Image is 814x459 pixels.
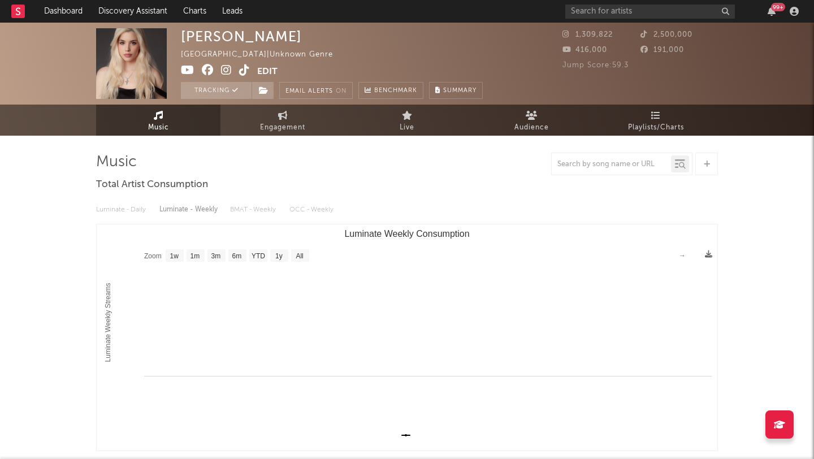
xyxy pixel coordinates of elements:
[220,105,345,136] a: Engagement
[252,252,265,260] text: YTD
[358,82,423,99] a: Benchmark
[344,229,469,239] text: Luminate Weekly Consumption
[562,31,613,38] span: 1,309,822
[771,3,785,11] div: 99 +
[768,7,776,16] button: 99+
[211,252,221,260] text: 3m
[96,105,220,136] a: Music
[562,46,607,54] span: 416,000
[148,121,169,135] span: Music
[181,28,302,45] div: [PERSON_NAME]
[279,82,353,99] button: Email AlertsOn
[190,252,200,260] text: 1m
[374,84,417,98] span: Benchmark
[260,121,305,135] span: Engagement
[257,64,278,79] button: Edit
[552,160,671,169] input: Search by song name or URL
[443,88,477,94] span: Summary
[514,121,549,135] span: Audience
[104,283,112,362] text: Luminate Weekly Streams
[345,105,469,136] a: Live
[232,252,242,260] text: 6m
[565,5,735,19] input: Search for artists
[96,178,208,192] span: Total Artist Consumption
[469,105,594,136] a: Audience
[170,252,179,260] text: 1w
[275,252,283,260] text: 1y
[640,31,692,38] span: 2,500,000
[97,224,717,451] svg: Luminate Weekly Consumption
[144,252,162,260] text: Zoom
[429,82,483,99] button: Summary
[562,62,629,69] span: Jump Score: 59.3
[400,121,414,135] span: Live
[594,105,718,136] a: Playlists/Charts
[181,82,252,99] button: Tracking
[181,48,346,62] div: [GEOGRAPHIC_DATA] | Unknown Genre
[336,88,347,94] em: On
[628,121,684,135] span: Playlists/Charts
[679,252,686,259] text: →
[296,252,303,260] text: All
[640,46,684,54] span: 191,000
